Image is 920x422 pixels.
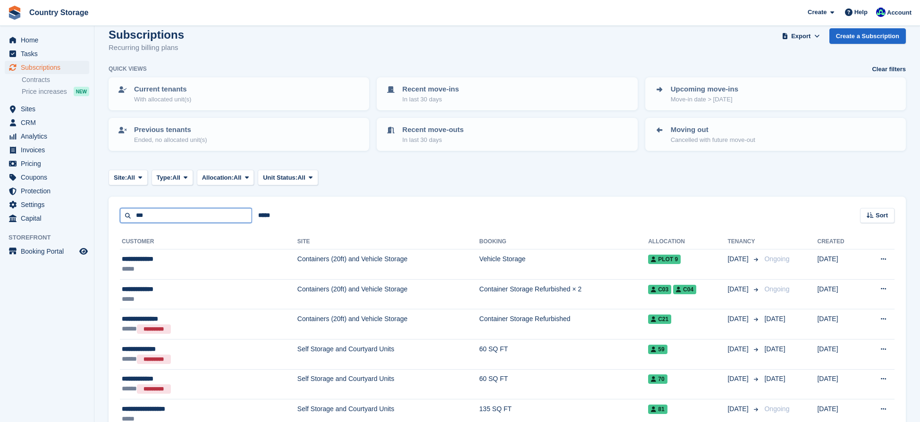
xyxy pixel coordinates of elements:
[21,102,77,116] span: Sites
[109,170,148,185] button: Site: All
[648,255,681,264] span: Plot 9
[5,184,89,198] a: menu
[152,170,193,185] button: Type: All
[479,339,648,369] td: 60 SQ FT
[21,130,77,143] span: Analytics
[671,84,738,95] p: Upcoming move-ins
[817,234,861,249] th: Created
[157,173,173,182] span: Type:
[727,254,750,264] span: [DATE]
[646,119,905,150] a: Moving out Cancelled with future move-out
[673,285,696,294] span: C04
[134,84,191,95] p: Current tenants
[402,95,459,104] p: In last 30 days
[378,119,636,150] a: Recent move-outs In last 30 days
[134,135,207,145] p: Ended, no allocated unit(s)
[21,198,77,211] span: Settings
[21,184,77,198] span: Protection
[764,315,785,323] span: [DATE]
[5,130,89,143] a: menu
[817,249,861,280] td: [DATE]
[817,339,861,369] td: [DATE]
[727,404,750,414] span: [DATE]
[297,173,305,182] span: All
[764,405,789,413] span: Ongoing
[876,211,888,220] span: Sort
[648,285,671,294] span: C03
[5,116,89,129] a: menu
[297,339,480,369] td: Self Storage and Courtyard Units
[479,309,648,339] td: Container Storage Refurbished
[5,143,89,157] a: menu
[22,87,67,96] span: Price increases
[127,173,135,182] span: All
[648,345,667,354] span: 59
[110,78,368,109] a: Current tenants With allocated unit(s)
[791,32,810,41] span: Export
[764,285,789,293] span: Ongoing
[378,78,636,109] a: Recent move-ins In last 30 days
[479,369,648,399] td: 60 SQ FT
[727,374,750,384] span: [DATE]
[5,102,89,116] a: menu
[21,157,77,170] span: Pricing
[727,284,750,294] span: [DATE]
[727,314,750,324] span: [DATE]
[25,5,92,20] a: Country Storage
[817,279,861,309] td: [DATE]
[134,95,191,104] p: With allocated unit(s)
[21,143,77,157] span: Invoices
[479,249,648,280] td: Vehicle Storage
[297,249,480,280] td: Containers (20ft) and Vehicle Storage
[648,374,667,384] span: 70
[5,171,89,184] a: menu
[74,87,89,96] div: NEW
[258,170,318,185] button: Unit Status: All
[887,8,912,17] span: Account
[5,33,89,47] a: menu
[648,234,727,249] th: Allocation
[646,78,905,109] a: Upcoming move-ins Move-in date > [DATE]
[21,245,77,258] span: Booking Portal
[297,279,480,309] td: Containers (20ft) and Vehicle Storage
[8,6,22,20] img: stora-icon-8386f47178a22dfd0bd8f6a31ec36ba5ce8667c1dd55bd0f319d3a0aa187defe.svg
[402,84,459,95] p: Recent move-ins
[764,255,789,263] span: Ongoing
[5,198,89,211] a: menu
[479,279,648,309] td: Container Storage Refurbished × 2
[109,28,184,41] h1: Subscriptions
[234,173,242,182] span: All
[671,124,755,135] p: Moving out
[727,234,760,249] th: Tenancy
[21,212,77,225] span: Capital
[648,405,667,414] span: 81
[197,170,254,185] button: Allocation: All
[110,119,368,150] a: Previous tenants Ended, no allocated unit(s)
[297,369,480,399] td: Self Storage and Courtyard Units
[808,8,827,17] span: Create
[817,369,861,399] td: [DATE]
[5,47,89,60] a: menu
[5,61,89,74] a: menu
[202,173,234,182] span: Allocation:
[297,234,480,249] th: Site
[780,28,822,44] button: Export
[297,309,480,339] td: Containers (20ft) and Vehicle Storage
[21,116,77,129] span: CRM
[648,314,671,324] span: C21
[671,135,755,145] p: Cancelled with future move-out
[764,375,785,382] span: [DATE]
[402,124,464,135] p: Recent move-outs
[479,234,648,249] th: Booking
[120,234,297,249] th: Customer
[134,124,207,135] p: Previous tenants
[872,65,906,74] a: Clear filters
[5,157,89,170] a: menu
[8,233,94,242] span: Storefront
[671,95,738,104] p: Move-in date > [DATE]
[21,171,77,184] span: Coupons
[109,42,184,53] p: Recurring billing plans
[21,47,77,60] span: Tasks
[5,212,89,225] a: menu
[402,135,464,145] p: In last 30 days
